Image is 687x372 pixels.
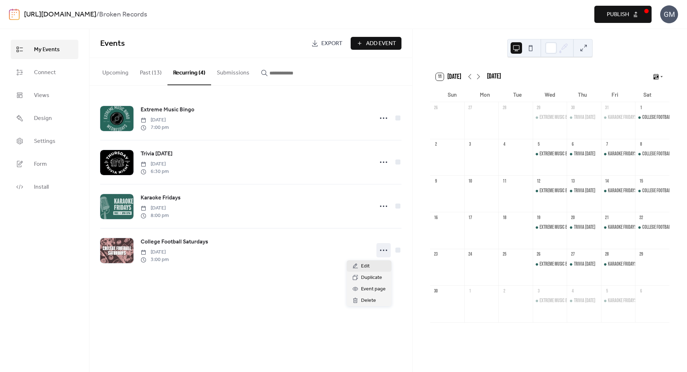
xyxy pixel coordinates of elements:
[638,251,644,258] div: 29
[604,178,610,184] div: 14
[433,178,439,184] div: 9
[638,141,644,148] div: 8
[34,114,52,123] span: Design
[608,187,636,194] div: Karaoke Fridays
[567,224,601,231] div: Trivia Thursday
[141,150,172,158] span: Trivia [DATE]
[99,8,147,21] b: Broken Records
[567,261,601,268] div: Trivia Thursday
[361,285,386,294] span: Event page
[467,178,473,184] div: 10
[660,5,678,23] div: GM
[574,297,595,304] div: Trivia [DATE]
[601,187,635,194] div: Karaoke Fridays
[501,141,507,148] div: 4
[604,215,610,221] div: 21
[567,114,601,121] div: Trivia Thursday
[604,288,610,294] div: 5
[467,251,473,258] div: 24
[467,215,473,221] div: 17
[141,194,181,202] span: Karaoke Fridays
[501,87,533,102] div: Tue
[574,261,595,268] div: Trivia [DATE]
[167,58,211,85] button: Recurring (4)
[141,238,208,246] span: College Football Saturdays
[601,261,635,268] div: Karaoke Fridays
[567,150,601,158] div: Trivia Thursday
[141,160,169,168] span: [DATE]
[141,105,194,115] a: Extreme Music Bingo
[141,149,172,159] a: Trivia [DATE]
[635,150,669,158] div: College Football Saturdays
[601,150,635,158] div: Karaoke Fridays
[11,63,78,82] a: Connect
[569,251,576,258] div: 27
[34,68,56,77] span: Connect
[601,114,635,121] div: Karaoke Fridays
[11,86,78,105] a: Views
[11,154,78,174] a: Form
[604,251,610,258] div: 28
[34,160,47,169] span: Form
[594,6,652,23] button: Publish
[141,116,169,124] span: [DATE]
[635,224,669,231] div: College Football Saturdays
[638,105,644,111] div: 1
[501,178,507,184] div: 11
[574,150,595,158] div: Trivia [DATE]
[535,178,542,184] div: 12
[540,297,575,304] div: Extreme Music Bingo
[638,178,644,184] div: 15
[11,108,78,128] a: Design
[638,215,644,221] div: 22
[540,261,575,268] div: Extreme Music Bingo
[533,114,567,121] div: Extreme Music Bingo
[361,262,370,271] span: Edit
[569,105,576,111] div: 30
[566,87,599,102] div: Thu
[433,215,439,221] div: 16
[34,91,49,100] span: Views
[141,204,169,212] span: [DATE]
[97,58,134,84] button: Upcoming
[533,224,567,231] div: Extreme Music Bingo
[567,187,601,194] div: Trivia Thursday
[436,87,468,102] div: Sun
[533,297,567,304] div: Extreme Music Bingo
[607,10,629,19] span: Publish
[533,87,566,102] div: Wed
[601,224,635,231] div: Karaoke Fridays
[604,105,610,111] div: 31
[599,87,631,102] div: Fri
[638,288,644,294] div: 6
[11,177,78,197] a: Install
[433,251,439,258] div: 23
[540,187,575,194] div: Extreme Music Bingo
[100,36,125,52] span: Events
[535,288,542,294] div: 3
[535,105,542,111] div: 29
[361,274,382,282] span: Duplicate
[467,141,473,148] div: 3
[569,215,576,221] div: 20
[601,297,635,304] div: Karaoke Fridays
[361,296,376,305] span: Delete
[535,251,542,258] div: 26
[569,178,576,184] div: 13
[141,106,194,114] span: Extreme Music Bingo
[540,150,575,158] div: Extreme Music Bingo
[96,8,99,21] b: /
[306,37,348,50] a: Export
[604,141,610,148] div: 7
[141,168,169,175] span: 6:30 pm
[608,150,636,158] div: Karaoke Fridays
[501,251,507,258] div: 25
[24,8,96,21] a: [URL][DOMAIN_NAME]
[11,131,78,151] a: Settings
[34,137,55,146] span: Settings
[535,215,542,221] div: 19
[34,183,49,192] span: Install
[321,39,342,48] span: Export
[533,150,567,158] div: Extreme Music Bingo
[433,71,464,83] button: 11[DATE]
